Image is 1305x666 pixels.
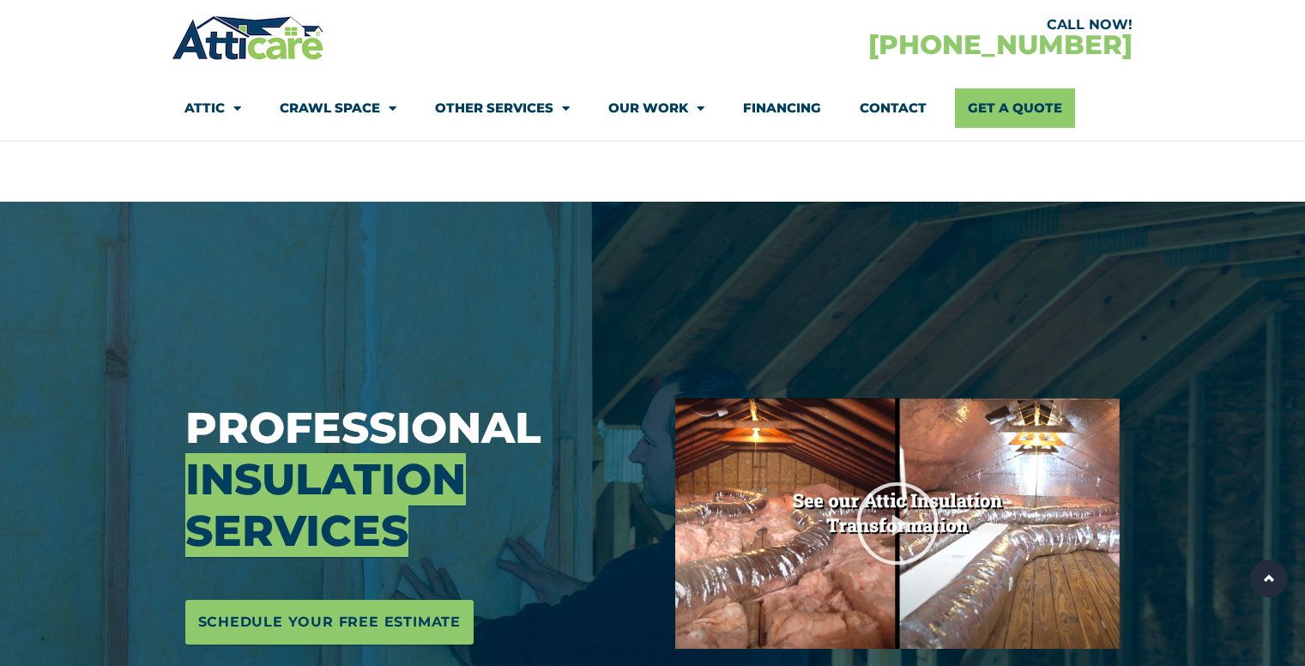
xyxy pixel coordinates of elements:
[184,88,1120,128] nav: Menu
[185,600,474,645] a: Schedule Your Free Estimate
[860,88,927,128] a: Contact
[652,18,1133,32] div: CALL NOW!
[855,481,940,566] div: Play Video
[608,88,704,128] a: Our Work
[743,88,821,128] a: Financing
[185,403,650,557] h3: Professional
[184,88,241,128] a: Attic
[198,608,462,636] span: Schedule Your Free Estimate
[955,88,1075,128] a: Get A Quote
[435,88,570,128] a: Other Services
[185,453,466,557] span: Insulation Services
[280,88,396,128] a: Crawl Space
